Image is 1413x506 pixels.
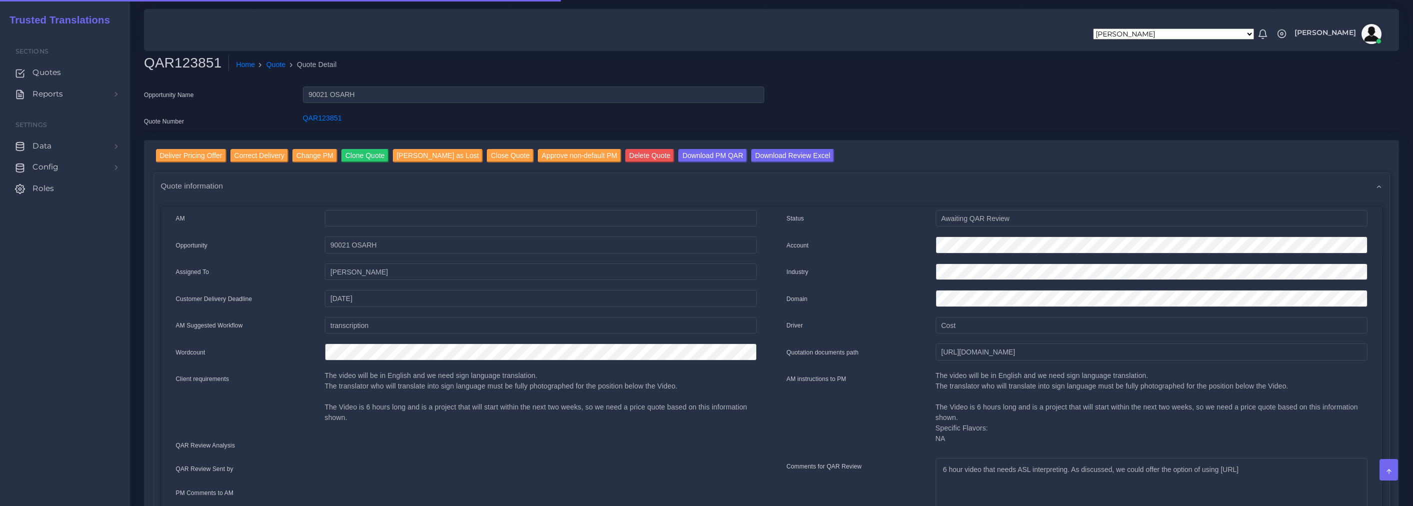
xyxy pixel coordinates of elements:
[538,149,621,162] input: Approve non-default PM
[230,149,288,162] input: Correct Delivery
[678,149,747,162] input: Download PM QAR
[176,241,208,250] label: Opportunity
[393,149,483,162] input: [PERSON_NAME] as Lost
[32,67,61,78] span: Quotes
[936,370,1368,444] p: The video will be in English and we need sign language translation. The translator who will trans...
[2,14,110,26] h2: Trusted Translations
[176,374,229,383] label: Client requirements
[154,173,1390,198] div: Quote information
[176,488,234,497] label: PM Comments to AM
[286,59,337,70] li: Quote Detail
[144,117,184,126] label: Quote Number
[787,321,803,330] label: Driver
[751,149,834,162] input: Download Review Excel
[32,161,58,172] span: Config
[7,135,122,156] a: Data
[625,149,675,162] input: Delete Quote
[787,462,862,471] label: Comments for QAR Review
[1290,24,1385,44] a: [PERSON_NAME]avatar
[325,263,757,280] input: pm
[176,214,185,223] label: AM
[787,374,847,383] label: AM instructions to PM
[325,370,757,423] p: The video will be in English and we need sign language translation. The translator who will trans...
[266,59,286,70] a: Quote
[487,149,534,162] input: Close Quote
[15,47,48,55] span: Sections
[236,59,255,70] a: Home
[32,183,54,194] span: Roles
[15,121,47,128] span: Settings
[787,267,809,276] label: Industry
[787,348,859,357] label: Quotation documents path
[161,180,223,191] span: Quote information
[7,178,122,199] a: Roles
[787,214,804,223] label: Status
[7,156,122,177] a: Config
[144,90,194,99] label: Opportunity Name
[176,441,235,450] label: QAR Review Analysis
[32,88,63,99] span: Reports
[7,62,122,83] a: Quotes
[7,83,122,104] a: Reports
[176,464,233,473] label: QAR Review Sent by
[341,149,389,162] input: Clone Quote
[32,140,51,151] span: Data
[156,149,226,162] input: Deliver Pricing Offer
[144,54,229,71] h2: QAR123851
[787,241,809,250] label: Account
[787,294,808,303] label: Domain
[176,321,243,330] label: AM Suggested Workflow
[1295,29,1356,36] span: [PERSON_NAME]
[176,348,205,357] label: Wordcount
[1362,24,1382,44] img: avatar
[2,12,110,28] a: Trusted Translations
[292,149,337,162] input: Change PM
[176,267,209,276] label: Assigned To
[176,294,252,303] label: Customer Delivery Deadline
[303,114,342,122] a: QAR123851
